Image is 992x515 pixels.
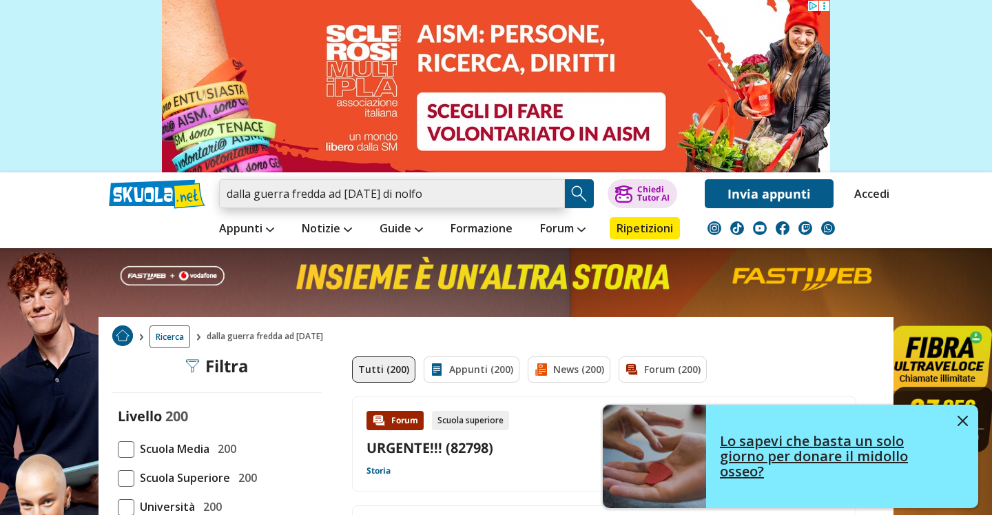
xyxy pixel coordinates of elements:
img: youtube [753,221,767,235]
a: URGENTE!!! (82798) [366,438,493,457]
a: Formazione [447,217,516,242]
div: Chiedi Tutor AI [637,185,670,202]
h4: Lo sapevi che basta un solo giorno per donare il midollo osseo? [720,434,947,479]
div: Filtra [186,356,249,376]
a: Appunti [216,217,278,242]
button: Search Button [565,179,594,208]
img: Cerca appunti, riassunti o versioni [569,183,590,204]
input: Cerca appunti, riassunti o versioni [219,179,565,208]
div: Forum [366,411,424,430]
img: WhatsApp [821,221,835,235]
a: Appunti (200) [424,356,519,383]
a: Forum [537,217,589,242]
img: twitch [798,221,812,235]
img: Forum filtro contenuto [625,363,639,376]
span: 200 [233,469,257,487]
img: Appunti filtro contenuto [430,363,444,376]
span: dalla guerra fredda ad [DATE] [207,325,329,348]
img: close [958,416,968,426]
a: Home [112,325,133,348]
button: ChiediTutor AI [608,179,677,208]
a: News (200) [528,356,610,383]
img: tiktok [730,221,744,235]
span: Scuola Media [134,440,209,458]
a: Invia appunti [705,179,834,208]
span: 200 [212,440,236,458]
img: Filtra filtri mobile [186,359,200,373]
a: Lo sapevi che basta un solo giorno per donare il midollo osseo? [603,405,978,508]
a: Guide [376,217,426,242]
a: Tutti (200) [352,356,415,383]
a: Notizie [298,217,355,242]
label: Livello [118,407,162,425]
a: Storia [366,465,391,476]
img: instagram [707,221,721,235]
a: Ricerca [149,325,190,348]
div: Scuola superiore [432,411,509,430]
img: Home [112,325,133,346]
img: News filtro contenuto [534,363,548,376]
a: Accedi [854,179,883,208]
a: Ripetizioni [610,217,680,239]
span: Scuola Superiore [134,469,230,487]
img: facebook [776,221,789,235]
a: Forum (200) [619,356,707,383]
span: 200 [165,407,188,425]
img: Forum contenuto [372,414,386,427]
